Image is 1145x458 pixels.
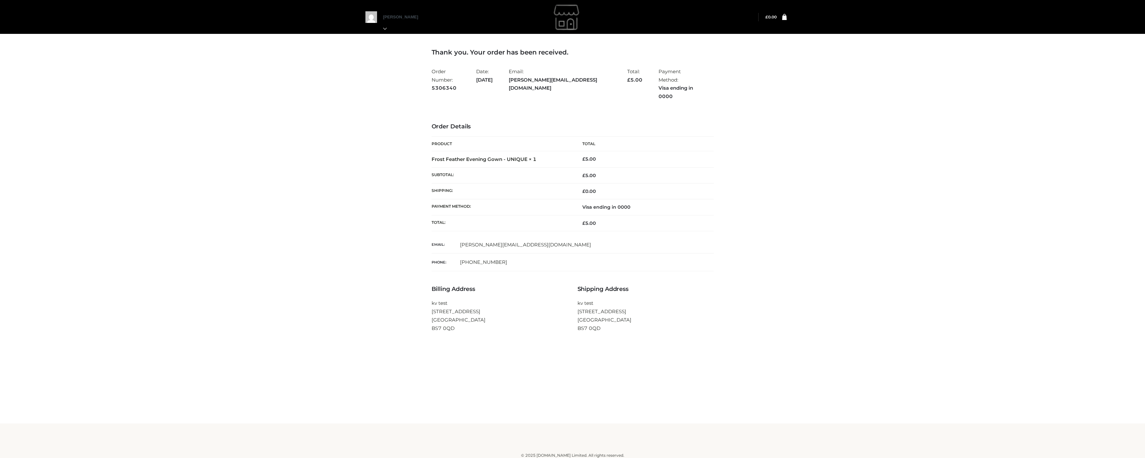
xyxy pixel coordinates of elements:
[509,66,611,102] li: Email:
[476,66,493,102] li: Date:
[529,156,537,162] strong: × 1
[659,66,698,102] li: Payment Method:
[432,84,460,92] strong: 5306340
[765,15,768,19] span: £
[659,84,698,100] strong: Visa ending in 0000
[460,236,713,254] td: [PERSON_NAME][EMAIL_ADDRESS][DOMAIN_NAME]
[627,66,642,102] li: Total:
[573,137,714,151] th: Total
[432,184,573,199] th: Shipping:
[578,299,714,333] address: kv test [STREET_ADDRESS] [GEOGRAPHIC_DATA] BS7 0QD
[432,137,573,151] th: Product
[432,156,527,162] a: Frost Feather Evening Gown - UNIQUE
[432,236,460,254] th: Email:
[573,199,714,215] td: Visa ending in 0000
[765,15,777,19] bdi: 0.00
[432,66,460,102] li: Order Number:
[476,76,493,84] strong: [DATE]
[383,15,425,31] a: [PERSON_NAME]
[432,48,714,56] h3: Thank you. Your order has been received.
[578,286,714,293] h3: Shipping Address
[582,188,596,194] bdi: 0.00
[582,220,585,226] span: £
[765,15,777,19] a: £0.00
[582,156,585,162] span: £
[582,156,596,162] bdi: 5.00
[519,1,616,33] img: gemmachan
[460,254,713,271] td: [PHONE_NUMBER]
[509,76,611,92] strong: [PERSON_NAME][EMAIL_ADDRESS][DOMAIN_NAME]
[582,188,585,194] span: £
[582,173,585,178] span: £
[432,123,714,130] h3: Order Details
[432,299,568,333] address: kv test [STREET_ADDRESS] [GEOGRAPHIC_DATA] BS7 0QD
[432,199,573,215] th: Payment method:
[432,254,460,271] th: Phone:
[432,215,573,231] th: Total:
[582,220,596,226] span: 5.00
[627,77,642,83] span: 5.00
[432,286,568,293] h3: Billing Address
[582,173,596,178] span: 5.00
[627,77,630,83] span: £
[432,167,573,183] th: Subtotal:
